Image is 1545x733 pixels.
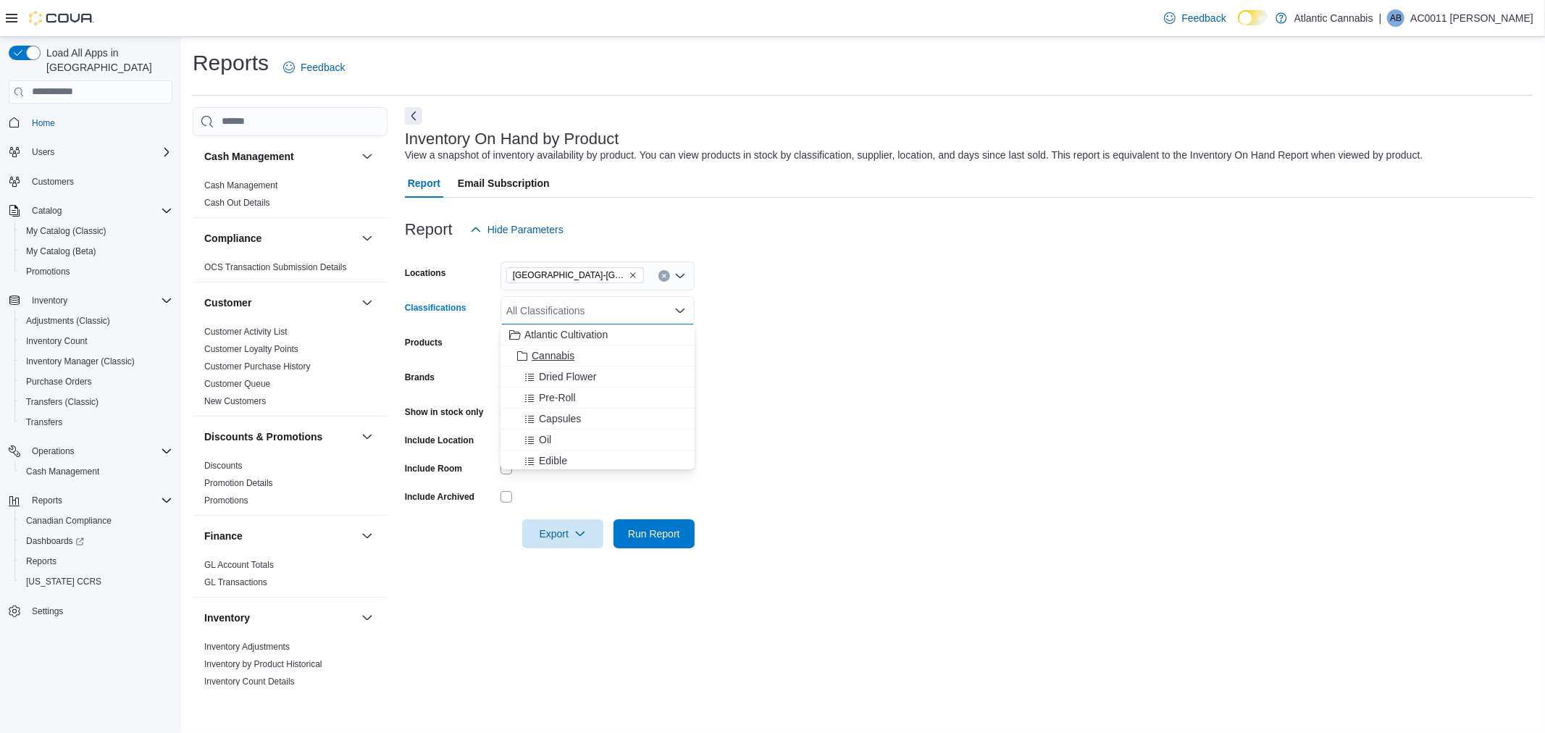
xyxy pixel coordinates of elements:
a: Promotions [20,263,76,280]
span: Customer Activity List [204,326,288,338]
span: My Catalog (Beta) [20,243,172,260]
span: Atlantic Cultivation [524,327,608,342]
span: Customers [32,176,74,188]
a: Inventory Count [20,332,93,350]
span: GL Transactions [204,577,267,588]
button: Reports [14,551,178,571]
span: [GEOGRAPHIC_DATA]-[GEOGRAPHIC_DATA] [513,268,626,282]
a: Home [26,114,61,132]
span: Inventory Manager (Classic) [20,353,172,370]
input: Dark Mode [1238,10,1268,25]
label: Include Location [405,435,474,446]
button: Reports [26,492,68,509]
div: Customer [193,323,388,416]
span: Inventory by Product Historical [204,658,322,670]
button: Hide Parameters [464,215,569,244]
button: [US_STATE] CCRS [14,571,178,592]
button: Cash Management [204,149,356,164]
h3: Inventory On Hand by Product [405,130,619,148]
p: | [1379,9,1382,27]
span: Feedback [1181,11,1226,25]
button: Pre-Roll [501,388,695,409]
button: Export [522,519,603,548]
button: Clear input [658,270,670,282]
span: Operations [32,445,75,457]
div: AC0011 Blackmore Barb [1387,9,1404,27]
label: Products [405,337,443,348]
a: Cash Management [20,463,105,480]
span: Reports [26,492,172,509]
span: Customer Loyalty Points [204,343,298,355]
a: Promotion Details [204,478,273,488]
span: Promotion Details [204,477,273,489]
span: Grand Falls-Windsor [506,267,644,283]
button: Inventory [26,292,73,309]
button: Compliance [204,231,356,246]
a: Inventory Count Details [204,677,295,687]
span: Purchase Orders [26,376,92,388]
span: Promotions [26,266,70,277]
span: Users [26,143,172,161]
span: Inventory Count Details [204,676,295,687]
span: My Catalog (Classic) [20,222,172,240]
span: Promotions [20,263,172,280]
span: Reports [20,553,172,570]
span: Hide Parameters [487,222,564,237]
button: Transfers (Classic) [14,392,178,412]
button: Capsules [501,409,695,430]
h3: Discounts & Promotions [204,430,322,444]
span: Inventory [26,292,172,309]
span: Load All Apps in [GEOGRAPHIC_DATA] [41,46,172,75]
h3: Inventory [204,611,250,625]
span: Run Report [628,527,680,541]
a: Transfers (Classic) [20,393,104,411]
button: Open list of options [674,270,686,282]
button: Users [3,142,178,162]
span: Export [531,519,595,548]
span: Discounts [204,460,243,472]
label: Classifications [405,302,466,314]
button: Transfers [14,412,178,432]
button: Cash Management [359,148,376,165]
button: Inventory Count [14,331,178,351]
button: Dried Flower [501,366,695,388]
span: Settings [32,606,63,617]
span: Purchase Orders [20,373,172,390]
button: Inventory [359,609,376,627]
a: Transfers [20,414,68,431]
button: Customers [3,171,178,192]
div: Finance [193,556,388,597]
a: Inventory by Product Historical [204,659,322,669]
p: Atlantic Cannabis [1294,9,1373,27]
label: Include Archived [405,491,474,503]
button: Operations [3,441,178,461]
span: Reports [32,495,62,506]
span: Canadian Compliance [20,512,172,529]
span: Feedback [301,60,345,75]
h3: Compliance [204,231,261,246]
a: Canadian Compliance [20,512,117,529]
span: [US_STATE] CCRS [26,576,101,587]
button: Close list of options [674,305,686,317]
span: Report [408,169,440,198]
button: Edible [501,451,695,472]
a: Customer Activity List [204,327,288,337]
a: Dashboards [14,531,178,551]
button: Next [405,107,422,125]
span: Cash Management [204,180,277,191]
button: My Catalog (Classic) [14,221,178,241]
button: Promotions [14,261,178,282]
span: Operations [26,443,172,460]
span: Transfers [26,416,62,428]
button: Catalog [3,201,178,221]
label: Brands [405,372,435,383]
a: Feedback [277,53,351,82]
span: My Catalog (Beta) [26,246,96,257]
span: Inventory Count [20,332,172,350]
a: Feedback [1158,4,1231,33]
span: Capsules [539,411,581,426]
div: Compliance [193,259,388,282]
span: Cash Management [26,466,99,477]
span: Customers [26,172,172,190]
